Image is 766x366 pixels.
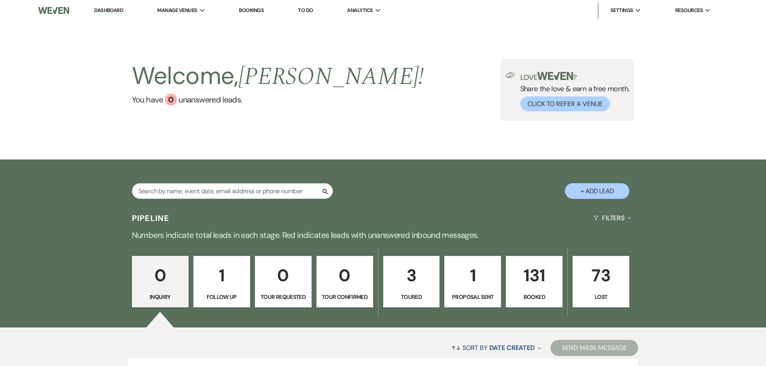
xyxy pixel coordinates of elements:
a: 3Toured [383,256,440,307]
button: Sort By Date Created [448,337,544,358]
a: 0Tour Requested [255,256,312,307]
p: 73 [578,262,624,289]
button: Click to Refer a Venue [520,96,610,111]
button: Send Mass Message [550,340,638,356]
p: 1 [199,262,245,289]
div: 0 [165,94,177,106]
p: 0 [137,262,183,289]
p: Toured [388,292,435,301]
p: Tour Confirmed [322,292,368,301]
p: 0 [260,262,306,289]
h3: Pipeline [132,213,170,224]
a: 0Inquiry [132,256,189,307]
p: Love ? [520,72,630,81]
span: ↑↓ [451,344,461,352]
button: Filters [590,207,634,229]
span: Manage Venues [157,6,197,14]
span: Resources [675,6,703,14]
a: You have 0 unanswered leads. [132,94,424,106]
p: Inquiry [137,292,183,301]
a: 131Booked [506,256,563,307]
a: Dashboard [94,7,123,14]
a: 0Tour Confirmed [316,256,373,307]
input: Search by name, event date, email address or phone number [132,183,333,199]
span: [PERSON_NAME] ! [238,58,424,95]
p: Tour Requested [260,292,306,301]
p: 0 [322,262,368,289]
a: To Do [298,7,313,14]
p: Follow Up [199,292,245,301]
p: 131 [511,262,557,289]
p: 3 [388,262,435,289]
span: Settings [610,6,633,14]
img: loud-speaker-illustration.svg [505,72,515,78]
div: Share the love & earn a free month. [515,72,630,111]
p: Numbers indicate total leads in each stage. Red indicates leads with unanswered inbound messages. [94,229,673,241]
a: 1Proposal Sent [444,256,501,307]
p: Booked [511,292,557,301]
a: 1Follow Up [193,256,250,307]
button: + Add Lead [565,183,629,199]
p: Proposal Sent [450,292,496,301]
span: Date Created [489,344,535,352]
a: 73Lost [573,256,629,307]
span: Analytics [347,6,373,14]
img: Weven Logo [38,2,69,19]
h2: Welcome, [132,59,424,94]
p: Lost [578,292,624,301]
img: weven-logo-green.svg [537,72,573,80]
a: Bookings [239,7,264,14]
p: 1 [450,262,496,289]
